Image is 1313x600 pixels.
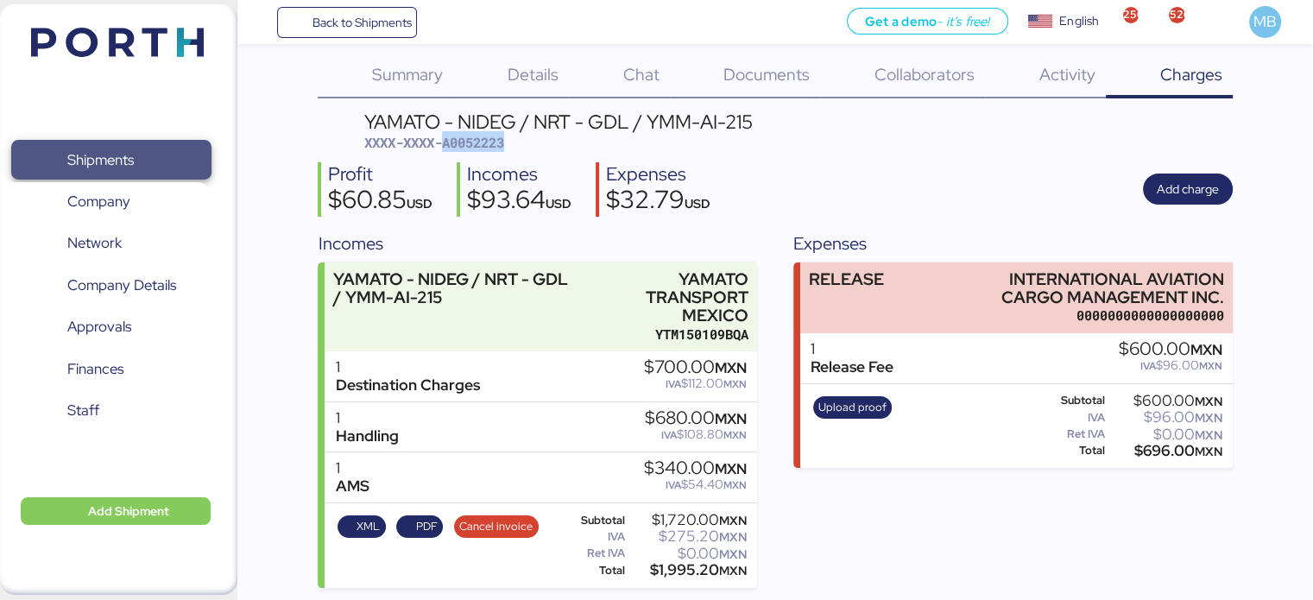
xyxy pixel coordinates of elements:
div: 0000000000000000000 [975,306,1224,325]
div: Total [1036,445,1105,457]
div: $1,720.00 [628,514,747,527]
div: $696.00 [1108,445,1222,458]
div: $600.00 [1119,340,1222,359]
span: Company [67,189,130,214]
div: 1 [335,459,369,477]
a: Finances [11,350,211,389]
span: Cancel invoice [459,517,533,536]
span: MXN [719,563,747,578]
a: Shipments [11,140,211,180]
div: Handling [335,427,398,445]
span: MXN [1190,340,1222,359]
a: Approvals [11,307,211,347]
span: Company Details [67,273,176,298]
span: Network [67,231,122,256]
span: MXN [723,377,747,391]
div: $108.80 [645,428,747,441]
span: MXN [719,513,747,528]
span: Collaborators [874,63,975,85]
div: Expenses [793,231,1232,256]
span: Back to Shipments [312,12,411,33]
button: Upload proof [813,396,893,419]
div: AMS [335,477,369,496]
span: MXN [719,546,747,562]
div: 1 [335,358,479,376]
span: MXN [715,459,747,478]
span: MXN [1195,427,1222,443]
div: Ret IVA [1036,428,1105,440]
button: Add charge [1143,174,1233,205]
span: MXN [723,478,747,492]
span: MXN [1199,359,1222,373]
span: IVA [661,428,677,442]
div: 1 [811,340,893,358]
a: Back to Shipments [277,7,418,38]
span: Documents [723,63,810,85]
div: IVA [1036,412,1105,424]
span: Finances [67,357,123,382]
a: Network [11,224,211,263]
span: MXN [715,409,747,428]
span: Chat [622,63,659,85]
div: $275.20 [628,530,747,543]
button: XML [338,515,386,538]
span: IVA [1140,359,1156,373]
span: MXN [715,358,747,377]
div: $112.00 [644,377,747,390]
div: Release Fee [811,358,893,376]
span: Charges [1159,63,1221,85]
span: Shipments [67,148,134,173]
div: Ret IVA [560,547,626,559]
div: Total [560,565,626,577]
div: Profit [328,162,432,187]
span: Add Shipment [88,501,169,521]
span: Activity [1039,63,1095,85]
div: $600.00 [1108,395,1222,407]
span: MXN [1195,410,1222,426]
button: PDF [396,515,443,538]
span: USD [546,195,571,212]
div: $60.85 [328,187,432,217]
button: Cancel invoice [454,515,539,538]
span: USD [685,195,710,212]
div: $32.79 [606,187,710,217]
div: English [1059,12,1099,30]
span: IVA [666,377,681,391]
div: Subtotal [560,515,626,527]
div: $1,995.20 [628,564,747,577]
a: Company [11,182,211,222]
div: 1 [335,409,398,427]
span: MXN [719,529,747,545]
span: XML [357,517,380,536]
div: $340.00 [644,459,747,478]
span: USD [407,195,432,212]
a: Staff [11,391,211,431]
div: RELEASE [809,270,884,288]
div: Incomes [318,231,756,256]
span: XXXX-XXXX-A0052223 [364,134,504,151]
span: MXN [723,428,747,442]
div: $96.00 [1119,359,1222,372]
span: Staff [67,398,99,423]
div: $0.00 [628,547,747,560]
span: Summary [372,63,443,85]
span: IVA [666,478,681,492]
div: Subtotal [1036,395,1105,407]
div: Destination Charges [335,376,479,395]
span: Approvals [67,314,131,339]
span: PDF [416,517,438,536]
div: $700.00 [644,358,747,377]
button: Menu [248,8,277,37]
div: YAMATO TRANSPORT MEXICO [580,270,748,325]
div: $680.00 [645,409,747,428]
div: $93.64 [467,187,571,217]
span: Upload proof [818,398,887,417]
span: Details [508,63,559,85]
span: Add charge [1157,179,1219,199]
span: MXN [1195,394,1222,409]
div: Expenses [606,162,710,187]
div: YAMATO - NIDEG / NRT - GDL / YMM-AI-215 [364,112,753,131]
a: Company Details [11,266,211,306]
button: Add Shipment [21,497,211,525]
div: YAMATO - NIDEG / NRT - GDL / YMM-AI-215 [333,270,571,306]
